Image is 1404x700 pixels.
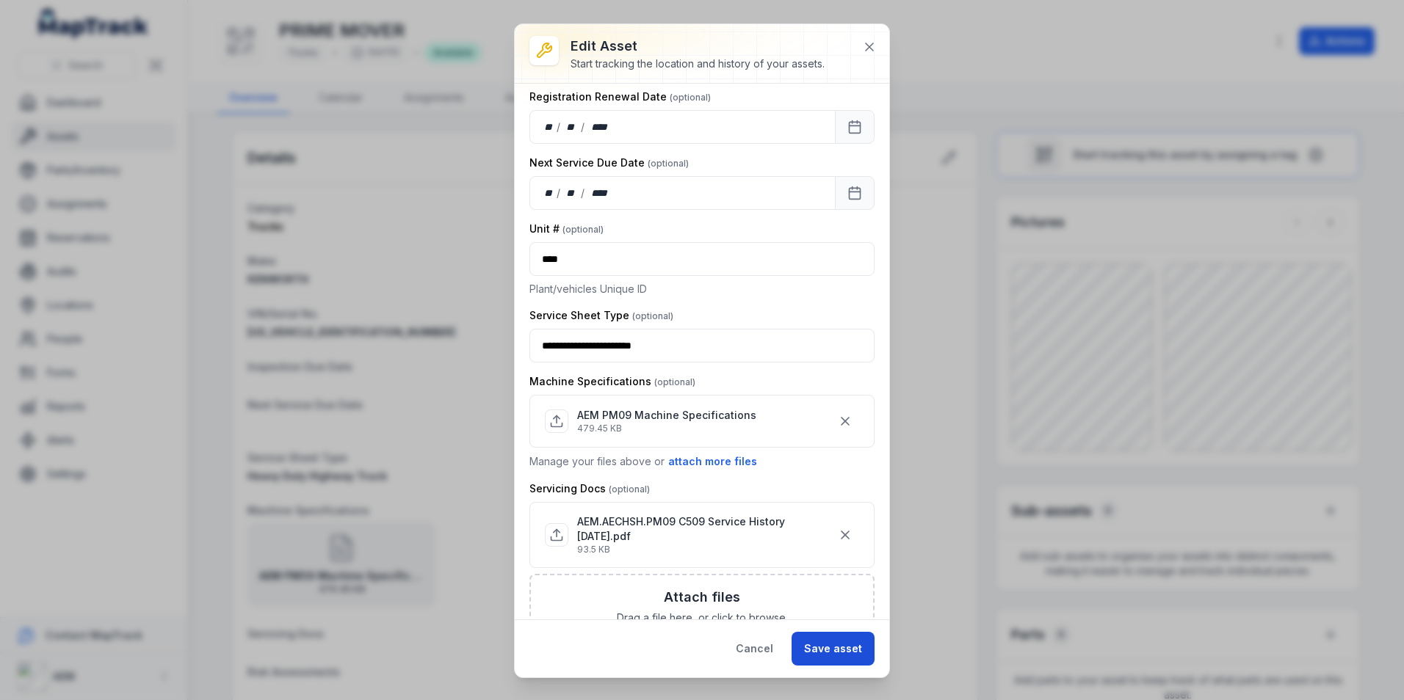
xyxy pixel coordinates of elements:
label: Registration Renewal Date [529,90,711,104]
div: / [557,120,562,134]
div: Start tracking the location and history of your assets. [571,56,825,71]
p: 93.5 KB [577,544,831,555]
p: Plant/vehicles Unique ID [529,282,875,296]
span: Drag a file here, or click to browse. [617,610,788,625]
label: Next Service Due Date [529,156,689,170]
div: / [557,186,562,200]
div: / [581,186,586,200]
p: AEM.AECHSH.PM09 C509 Service History [DATE].pdf [577,514,831,544]
p: 479.45 KB [577,423,756,434]
label: Servicing Docs [529,481,650,496]
div: day, [542,120,557,134]
button: Cancel [723,632,786,666]
label: Service Sheet Type [529,308,673,323]
p: Manage your files above or [529,453,875,470]
button: Calendar [835,110,875,144]
label: Unit # [529,222,604,236]
div: year, [586,120,613,134]
label: Machine Specifications [529,374,695,389]
button: Calendar [835,176,875,210]
div: month, [562,186,582,200]
button: attach more files [667,453,758,470]
div: month, [562,120,582,134]
h3: Attach files [664,587,740,608]
p: AEM PM09 Machine Specifications [577,408,756,423]
div: / [581,120,586,134]
div: year, [586,186,613,200]
div: day, [542,186,557,200]
h3: Edit asset [571,36,825,56]
button: Save asset [792,632,875,666]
